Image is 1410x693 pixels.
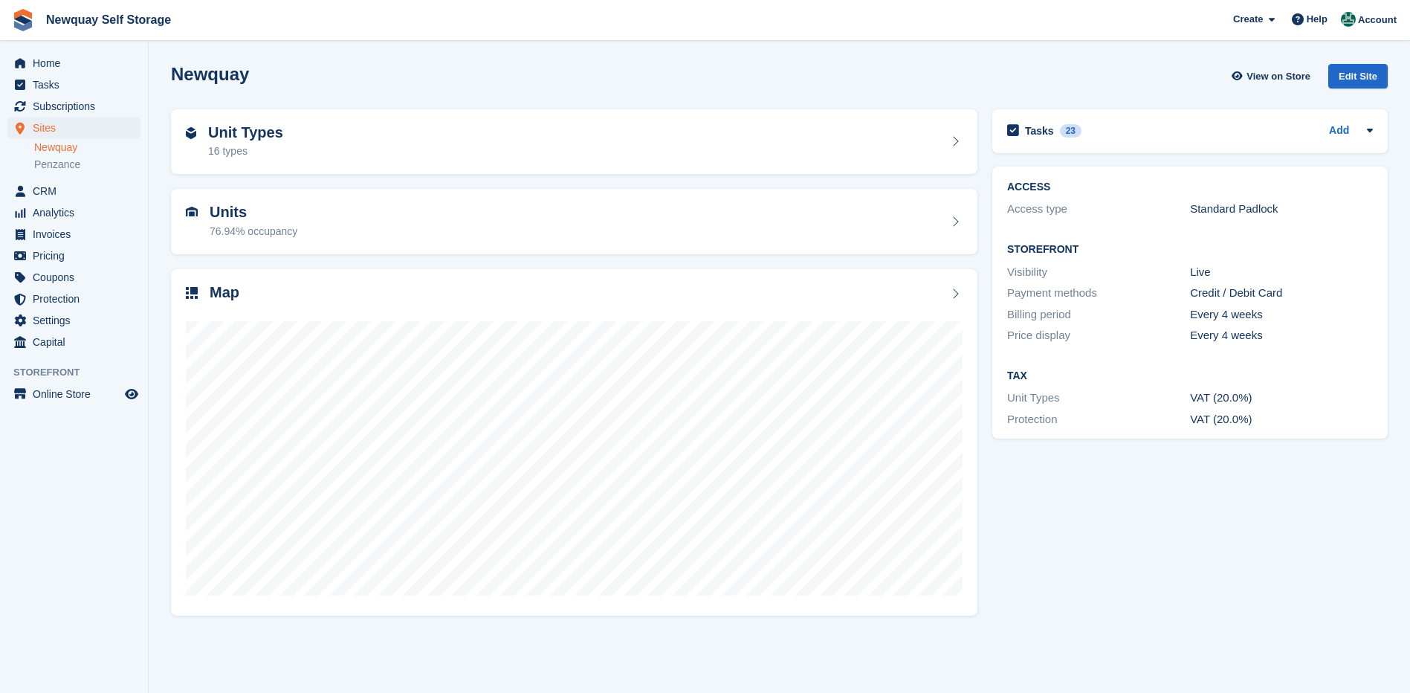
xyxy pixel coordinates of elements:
[7,117,140,138] a: menu
[33,202,122,223] span: Analytics
[1190,201,1373,218] div: Standard Padlock
[1341,12,1356,27] img: JON
[1190,306,1373,323] div: Every 4 weeks
[1007,370,1373,382] h2: Tax
[33,289,122,309] span: Protection
[1007,201,1190,218] div: Access type
[7,245,140,266] a: menu
[12,9,34,31] img: stora-icon-8386f47178a22dfd0bd8f6a31ec36ba5ce8667c1dd55bd0f319d3a0aa187defe.svg
[33,332,122,352] span: Capital
[1229,64,1316,88] a: View on Store
[7,332,140,352] a: menu
[40,7,177,32] a: Newquay Self Storage
[33,117,122,138] span: Sites
[1328,64,1388,94] a: Edit Site
[1190,264,1373,281] div: Live
[7,74,140,95] a: menu
[186,287,198,299] img: map-icn-33ee37083ee616e46c38cad1a60f524a97daa1e2b2c8c0bc3eb3415660979fc1.svg
[7,289,140,309] a: menu
[13,365,148,380] span: Storefront
[210,284,239,301] h2: Map
[1233,12,1263,27] span: Create
[1007,244,1373,256] h2: Storefront
[1190,390,1373,407] div: VAT (20.0%)
[1190,285,1373,302] div: Credit / Debit Card
[1007,181,1373,193] h2: ACCESS
[208,144,283,159] div: 16 types
[7,267,140,288] a: menu
[33,74,122,95] span: Tasks
[1246,69,1310,84] span: View on Store
[1007,264,1190,281] div: Visibility
[186,127,196,139] img: unit-type-icn-2b2737a686de81e16bb02015468b77c625bbabd49415b5ef34ead5e3b44a266d.svg
[1358,13,1397,28] span: Account
[1329,123,1349,140] a: Add
[1060,124,1081,138] div: 23
[33,267,122,288] span: Coupons
[1007,411,1190,428] div: Protection
[1007,390,1190,407] div: Unit Types
[1007,327,1190,344] div: Price display
[33,53,122,74] span: Home
[7,224,140,245] a: menu
[33,245,122,266] span: Pricing
[210,224,297,239] div: 76.94% occupancy
[171,64,249,84] h2: Newquay
[33,384,122,404] span: Online Store
[1307,12,1327,27] span: Help
[34,158,140,172] a: Penzance
[1190,327,1373,344] div: Every 4 weeks
[1190,411,1373,428] div: VAT (20.0%)
[1007,285,1190,302] div: Payment methods
[171,269,977,616] a: Map
[34,141,140,155] a: Newquay
[7,181,140,202] a: menu
[33,181,122,202] span: CRM
[7,384,140,404] a: menu
[1328,64,1388,88] div: Edit Site
[208,124,283,141] h2: Unit Types
[7,202,140,223] a: menu
[33,224,122,245] span: Invoices
[123,385,140,403] a: Preview store
[7,53,140,74] a: menu
[7,96,140,117] a: menu
[186,207,198,217] img: unit-icn-7be61d7bf1b0ce9d3e12c5938cc71ed9869f7b940bace4675aadf7bd6d80202e.svg
[171,109,977,175] a: Unit Types 16 types
[1025,124,1054,138] h2: Tasks
[210,204,297,221] h2: Units
[171,189,977,254] a: Units 76.94% occupancy
[7,310,140,331] a: menu
[33,96,122,117] span: Subscriptions
[33,310,122,331] span: Settings
[1007,306,1190,323] div: Billing period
